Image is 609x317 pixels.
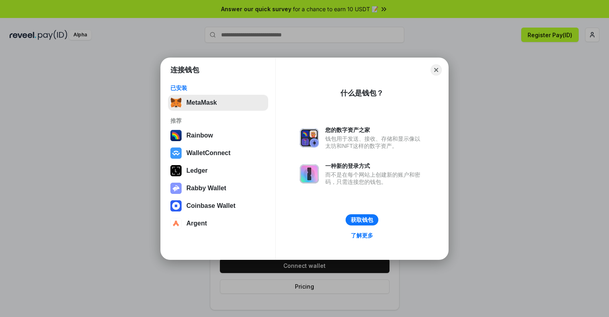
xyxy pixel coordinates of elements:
div: Coinbase Wallet [186,202,235,209]
div: MetaMask [186,99,217,106]
button: Ledger [168,163,268,179]
div: Ledger [186,167,208,174]
button: Rabby Wallet [168,180,268,196]
div: 已安装 [170,84,266,92]
img: svg+xml,%3Csvg%20width%3D%2228%22%20height%3D%2228%22%20viewBox%3D%220%200%2028%2028%22%20fill%3D... [170,218,182,229]
div: 您的数字资产之家 [325,126,424,134]
button: Rainbow [168,128,268,144]
img: svg+xml,%3Csvg%20width%3D%2228%22%20height%3D%2228%22%20viewBox%3D%220%200%2028%2028%22%20fill%3D... [170,200,182,211]
a: 了解更多 [346,230,378,241]
div: 获取钱包 [351,216,373,223]
button: Close [431,64,442,76]
div: WalletConnect [186,150,231,157]
div: 什么是钱包？ [340,88,384,98]
button: 获取钱包 [346,214,378,225]
button: MetaMask [168,95,268,111]
div: Argent [186,220,207,227]
div: 推荐 [170,117,266,124]
img: svg+xml,%3Csvg%20xmlns%3D%22http%3A%2F%2Fwww.w3.org%2F2000%2Fsvg%22%20fill%3D%22none%22%20viewBox... [300,164,319,183]
div: 了解更多 [351,232,373,239]
img: svg+xml,%3Csvg%20xmlns%3D%22http%3A%2F%2Fwww.w3.org%2F2000%2Fsvg%22%20fill%3D%22none%22%20viewBox... [170,183,182,194]
img: svg+xml,%3Csvg%20fill%3D%22none%22%20height%3D%2233%22%20viewBox%3D%220%200%2035%2033%22%20width%... [170,97,182,108]
img: svg+xml,%3Csvg%20xmlns%3D%22http%3A%2F%2Fwww.w3.org%2F2000%2Fsvg%22%20width%3D%2228%22%20height%3... [170,165,182,176]
div: 一种新的登录方式 [325,162,424,169]
img: svg+xml,%3Csvg%20width%3D%22120%22%20height%3D%22120%22%20viewBox%3D%220%200%20120%20120%22%20fil... [170,130,182,141]
button: Coinbase Wallet [168,198,268,214]
div: Rabby Wallet [186,185,226,192]
div: 而不是在每个网站上创建新的账户和密码，只需连接您的钱包。 [325,171,424,185]
img: svg+xml,%3Csvg%20xmlns%3D%22http%3A%2F%2Fwww.w3.org%2F2000%2Fsvg%22%20fill%3D%22none%22%20viewBox... [300,128,319,148]
h1: 连接钱包 [170,65,199,75]
div: 钱包用于发送、接收、存储和显示像以太坊和NFT这样的数字资产。 [325,135,424,150]
button: Argent [168,215,268,231]
button: WalletConnect [168,145,268,161]
div: Rainbow [186,132,213,139]
img: svg+xml,%3Csvg%20width%3D%2228%22%20height%3D%2228%22%20viewBox%3D%220%200%2028%2028%22%20fill%3D... [170,148,182,159]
